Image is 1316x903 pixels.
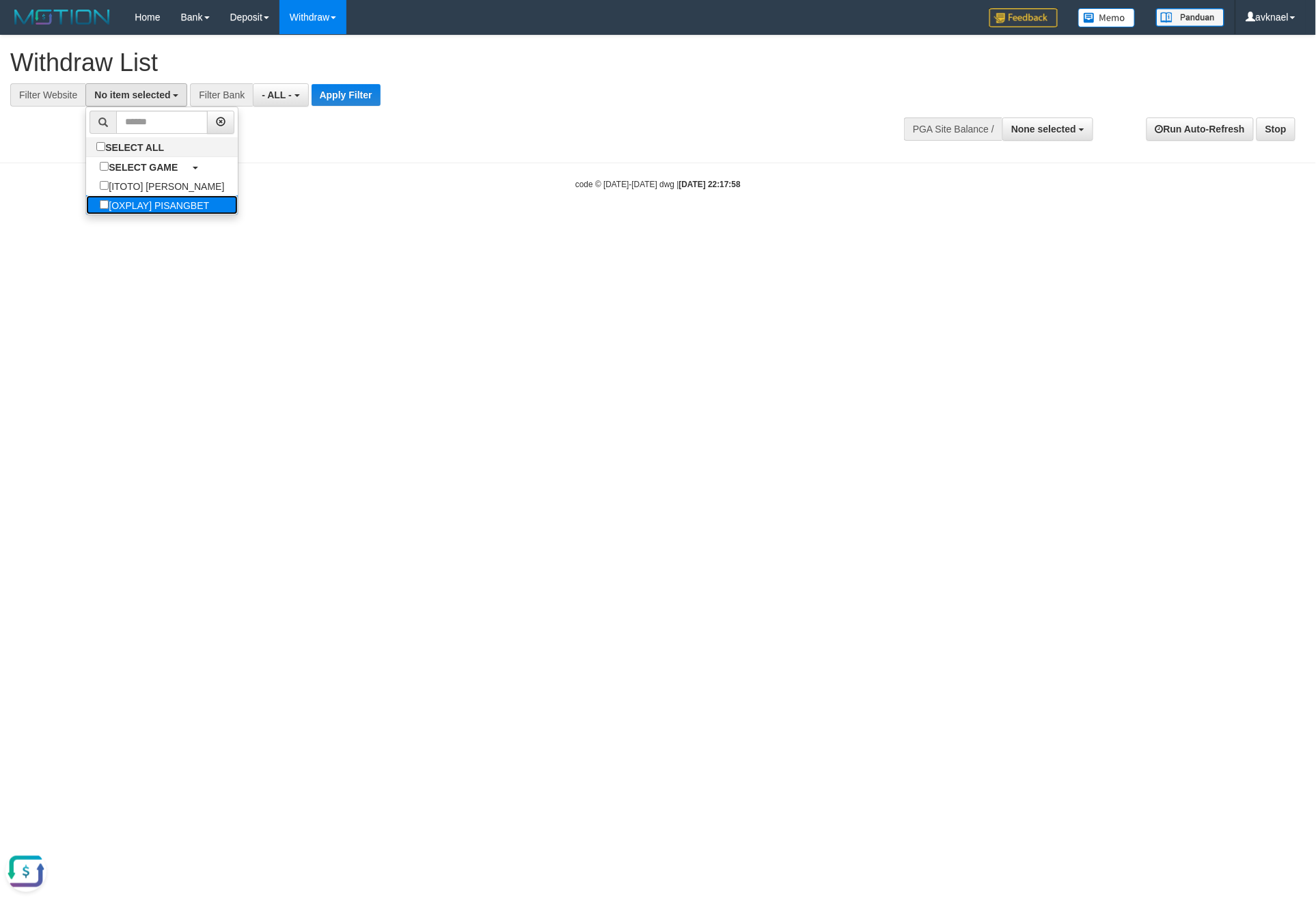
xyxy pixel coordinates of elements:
input: [OXPLAY] PISANGBET [100,200,109,209]
input: SELECT GAME [100,162,109,171]
button: No item selected [85,83,187,107]
button: None selected [1002,117,1093,141]
img: Feedback.jpg [989,8,1058,27]
span: No item selected [94,89,170,100]
strong: [DATE] 22:17:58 [679,180,741,189]
img: panduan.png [1156,8,1224,27]
div: PGA Site Balance / [904,117,1002,141]
label: SELECT ALL [86,137,178,156]
a: SELECT GAME [86,157,238,176]
button: Open LiveChat chat widget [5,5,46,46]
b: SELECT GAME [109,162,178,173]
label: [OXPLAY] PISANGBET [86,195,223,214]
input: [ITOTO] [PERSON_NAME] [100,181,109,190]
button: Apply Filter [312,84,381,106]
img: MOTION_logo.png [10,7,114,27]
div: Filter Bank [190,83,253,107]
div: Filter Website [10,83,85,107]
small: code © [DATE]-[DATE] dwg | [575,180,741,189]
h1: Withdraw List [10,49,864,77]
a: Stop [1257,117,1296,141]
button: - ALL - [253,83,308,107]
a: Run Auto-Refresh [1147,117,1254,141]
span: - ALL - [262,89,292,100]
img: Button%20Memo.svg [1078,8,1136,27]
input: SELECT ALL [96,142,105,151]
span: None selected [1011,124,1076,135]
label: [ITOTO] [PERSON_NAME] [86,176,238,195]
